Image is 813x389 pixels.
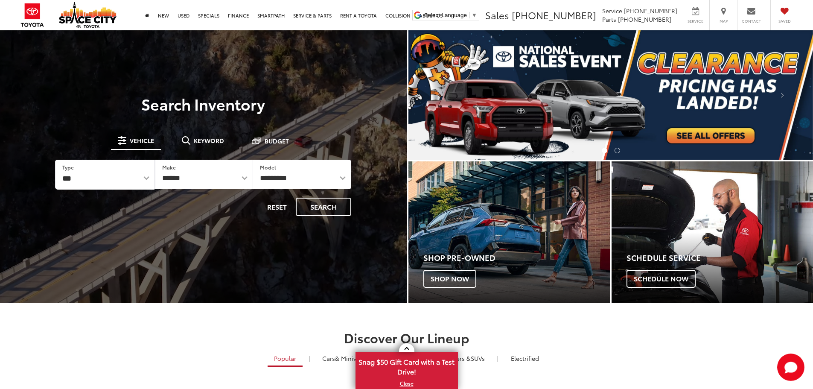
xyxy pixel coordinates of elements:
label: Make [162,164,176,171]
span: Select Language [424,12,467,18]
span: Keyword [194,137,224,143]
span: Saved [775,18,794,24]
label: Model [260,164,276,171]
button: Reset [260,198,294,216]
li: | [306,354,312,363]
li: | [495,354,501,363]
a: Electrified [504,351,545,366]
span: Map [714,18,733,24]
span: Vehicle [130,137,154,143]
a: Select Language​ [424,12,477,18]
h4: Shop Pre-Owned [423,254,610,262]
button: Click to view previous picture. [408,47,469,143]
a: Popular [268,351,303,367]
div: Toyota [408,161,610,303]
span: ▼ [472,12,477,18]
a: SUVs [427,351,491,366]
h2: Discover Our Lineup [106,331,708,345]
h4: Schedule Service [627,254,813,262]
span: Shop Now [423,270,476,288]
button: Search [296,198,351,216]
a: Shop Pre-Owned Shop Now [408,161,610,303]
div: Toyota [612,161,813,303]
span: Snag $50 Gift Card with a Test Drive! [356,353,457,379]
img: Space City Toyota [59,2,117,28]
span: Service [686,18,705,24]
span: Schedule Now [627,270,696,288]
li: Go to slide number 1. [602,148,607,153]
li: Go to slide number 2. [615,148,620,153]
button: Click to view next picture. [752,47,813,143]
span: [PHONE_NUMBER] [624,6,677,15]
a: Schedule Service Schedule Now [612,161,813,303]
span: [PHONE_NUMBER] [618,15,671,23]
a: Cars [316,351,370,366]
span: Parts [602,15,616,23]
span: & Minivan [335,354,364,363]
span: Contact [742,18,761,24]
span: Sales [485,8,509,22]
h3: Search Inventory [36,95,371,112]
span: Budget [265,138,289,144]
label: Type [62,164,74,171]
span: Service [602,6,622,15]
svg: Start Chat [777,354,804,381]
button: Toggle Chat Window [777,354,804,381]
span: [PHONE_NUMBER] [512,8,596,22]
